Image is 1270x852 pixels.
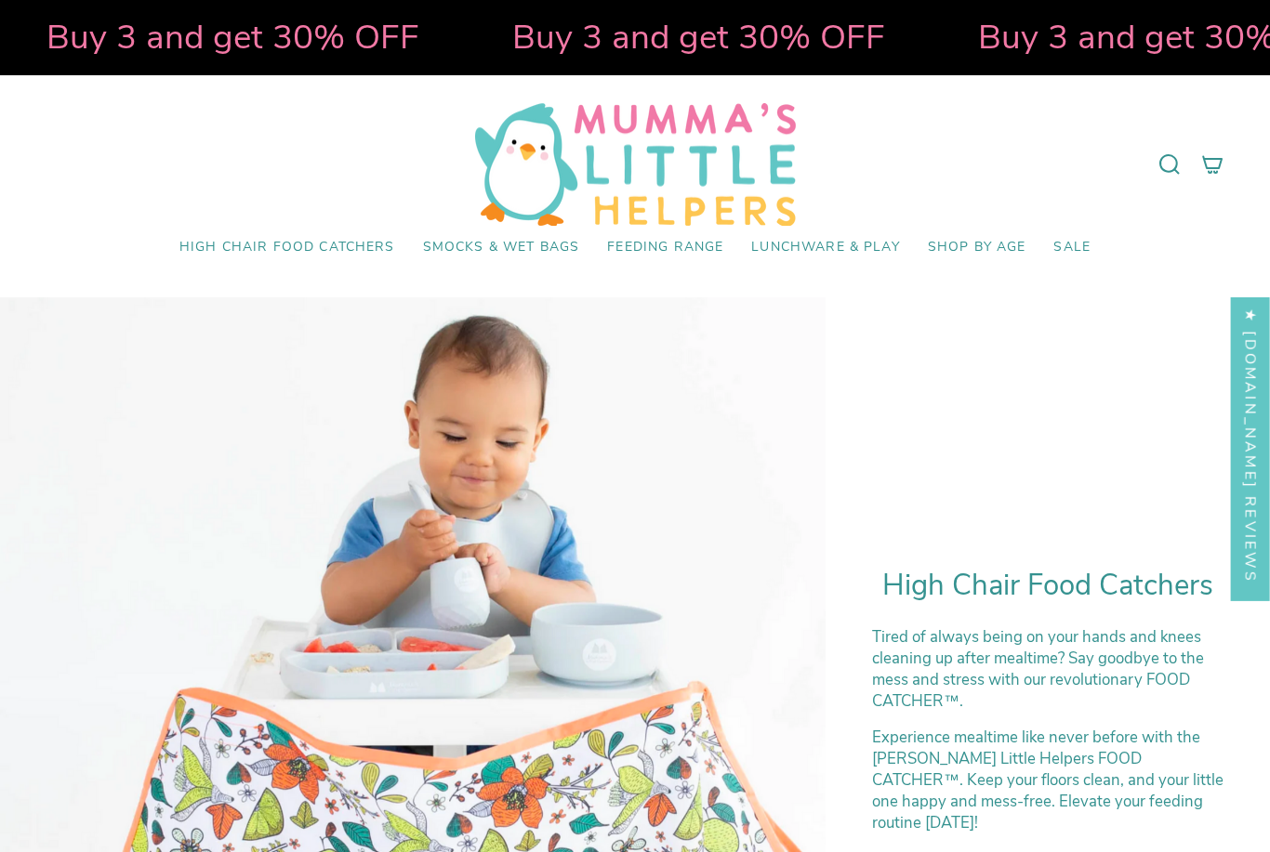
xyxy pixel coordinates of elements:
h1: High Chair Food Catchers [872,569,1224,603]
span: Shop by Age [928,240,1026,256]
span: Smocks & Wet Bags [423,240,580,256]
span: Lunchware & Play [751,240,899,256]
a: High Chair Food Catchers [165,226,409,269]
a: SALE [1039,226,1105,269]
a: Feeding Range [593,226,737,269]
p: Tired of always being on your hands and knees cleaning up after mealtime? Say goodbye to the mess... [872,626,1224,712]
span: SALE [1053,240,1091,256]
strong: Buy 3 and get 30% OFF [509,14,882,60]
a: Shop by Age [914,226,1040,269]
span: Feeding Range [607,240,723,256]
img: Mumma’s Little Helpers [475,103,796,226]
div: Click to open Judge.me floating reviews tab [1231,291,1270,600]
a: Smocks & Wet Bags [409,226,594,269]
div: Experience mealtime like never before with the [PERSON_NAME] Little Helpers FOOD CATCHER™. Keep y... [872,727,1224,833]
strong: Buy 3 and get 30% OFF [44,14,417,60]
span: High Chair Food Catchers [179,240,395,256]
a: Lunchware & Play [737,226,913,269]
